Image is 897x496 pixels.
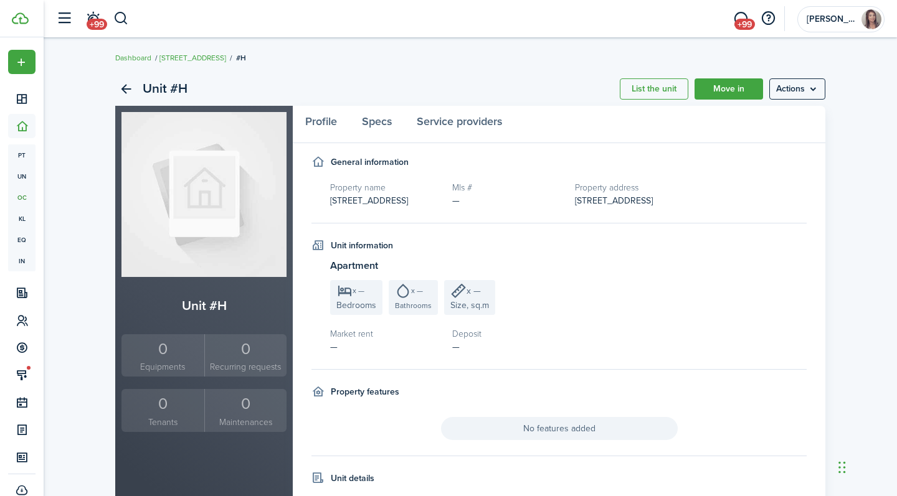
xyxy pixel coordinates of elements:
[441,417,678,440] span: No features added
[729,3,752,35] a: Messaging
[861,9,881,29] img: Rachel
[769,78,825,100] button: Open menu
[8,50,36,74] button: Open menu
[125,360,201,373] small: Equipments
[8,250,36,271] a: in
[452,194,460,207] span: —
[121,296,287,316] h2: Unit #H
[204,389,287,432] a: 0Maintenances
[349,106,404,143] a: Specs
[81,3,105,35] a: Notifications
[293,106,349,143] a: Profile
[208,416,284,429] small: Maintenances
[159,52,226,63] a: [STREET_ADDRESS]
[125,392,201,416] div: 0
[353,287,364,294] span: x —
[331,385,399,398] h4: Property features
[143,78,187,100] h2: Unit #H
[113,8,129,29] button: Search
[87,19,107,30] span: +99
[807,15,857,24] span: Rachel
[330,194,408,207] span: [STREET_ADDRESS]
[331,472,374,485] h4: Unit details
[450,299,489,312] span: Size, sq.m
[8,166,36,187] a: un
[208,360,284,373] small: Recurring requests
[208,337,284,361] div: 0
[8,229,36,250] a: eq
[236,52,246,63] span: #H
[52,7,76,30] button: Open sidebar
[757,8,779,29] button: Open resource center
[452,327,562,340] h5: Deposit
[331,239,393,252] h4: Unit information
[115,52,151,63] a: Dashboard
[125,416,201,429] small: Tenants
[838,449,846,486] div: Drag
[121,112,287,277] img: Unit avatar
[12,12,29,24] img: TenantCloud
[8,187,36,208] a: oc
[125,337,201,361] div: 0
[8,208,36,229] a: kl
[8,144,36,166] a: pt
[330,327,440,340] h5: Market rent
[734,19,755,30] span: +99
[467,284,481,297] span: x —
[121,334,204,377] a: 0Equipments
[575,194,653,207] span: [STREET_ADDRESS]
[695,78,763,100] a: Move in
[336,299,376,312] span: Bedrooms
[208,392,284,416] div: 0
[330,258,807,274] h3: Apartment
[620,78,688,100] a: List the unit
[204,334,287,377] a: 0Recurring requests
[115,78,136,100] a: Back
[330,340,338,353] span: —
[769,78,825,100] menu-btn: Actions
[575,181,807,194] h5: Property address
[452,181,562,194] h5: Mls #
[331,156,409,169] h4: General information
[404,106,515,143] a: Service providers
[835,436,897,496] iframe: Chat Widget
[411,287,423,294] span: x —
[121,389,204,432] a: 0Tenants
[452,340,460,353] span: —
[395,300,432,311] span: Bathrooms
[330,181,440,194] h5: Property name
